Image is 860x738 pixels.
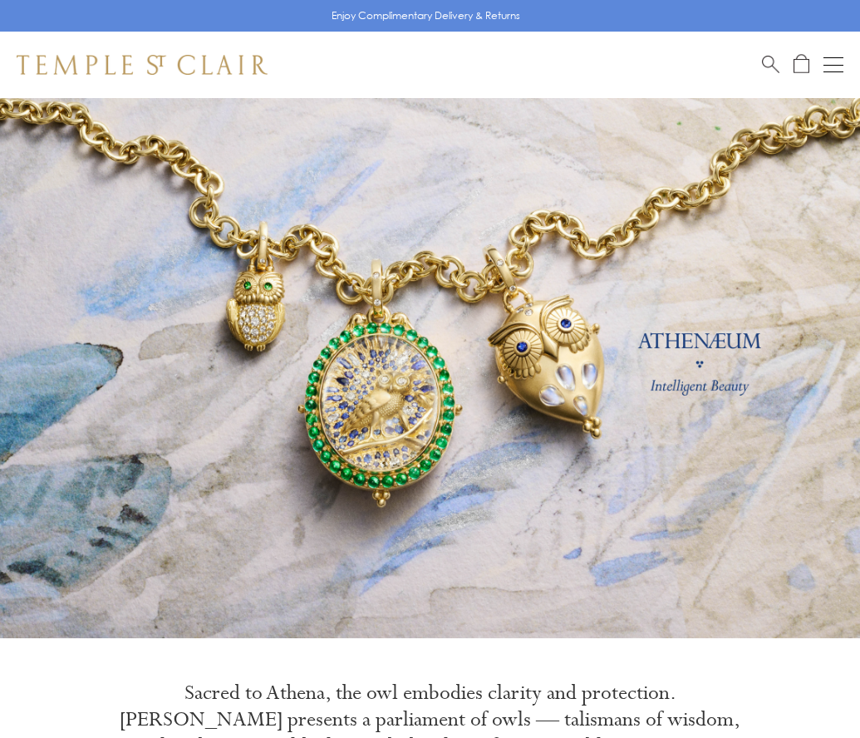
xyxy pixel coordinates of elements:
img: Temple St. Clair [17,55,268,75]
a: Search [762,54,779,75]
a: Open Shopping Bag [794,54,809,75]
p: Enjoy Complimentary Delivery & Returns [332,7,520,24]
button: Open navigation [823,55,843,75]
